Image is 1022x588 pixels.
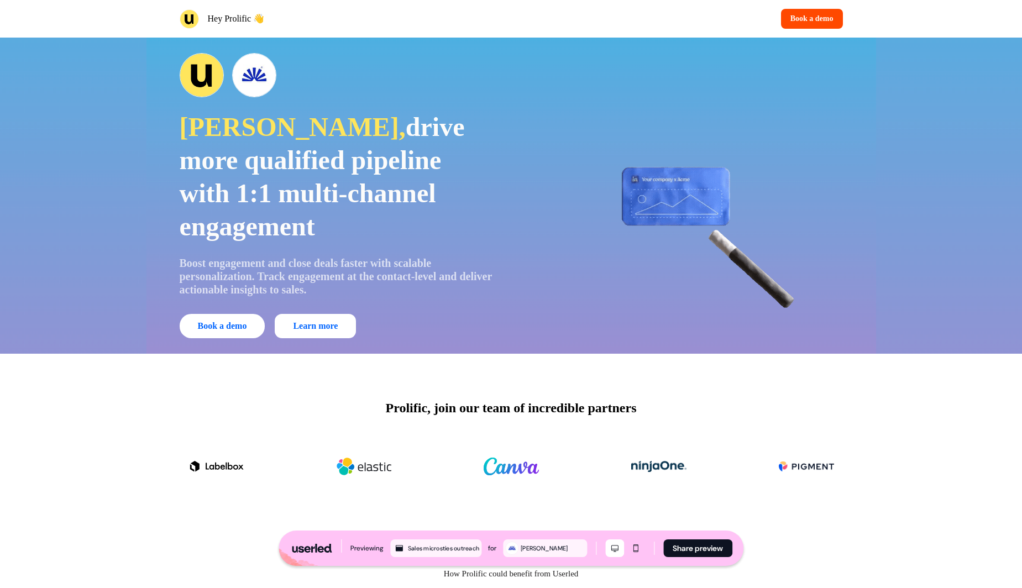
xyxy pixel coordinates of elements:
div: [PERSON_NAME] [521,543,585,553]
button: Desktop mode [605,539,624,557]
button: Share preview [663,539,732,557]
p: Prolific, join our team of incredible partners [386,398,637,418]
div: Previewing [350,543,384,554]
a: Learn more [275,314,356,338]
span: How Prolific could benefit from Userled [444,569,579,578]
button: Mobile mode [626,539,645,557]
button: Book a demo [781,9,843,29]
span: [PERSON_NAME], [180,112,406,141]
p: Hey Prolific 👋 [208,12,265,25]
p: Boost engagement and close deals faster with scalable personalization. Track engagement at the co... [180,256,496,296]
div: for [488,543,496,554]
button: Book a demo [180,314,265,338]
div: Sales microsties outreach [408,543,479,553]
